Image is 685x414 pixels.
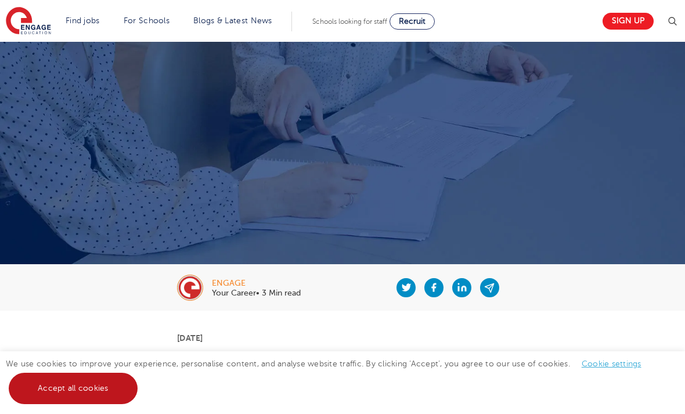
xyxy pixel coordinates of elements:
[312,17,387,26] span: Schools looking for staff
[9,373,138,404] a: Accept all cookies
[66,16,100,25] a: Find jobs
[6,7,51,36] img: Engage Education
[193,16,272,25] a: Blogs & Latest News
[124,16,170,25] a: For Schools
[603,13,654,30] a: Sign up
[582,359,641,368] a: Cookie settings
[399,17,426,26] span: Recruit
[177,334,508,342] p: [DATE]
[212,289,301,297] p: Your Career• 3 Min read
[6,359,653,393] span: We use cookies to improve your experience, personalise content, and analyse website traffic. By c...
[390,13,435,30] a: Recruit
[212,279,301,287] div: engage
